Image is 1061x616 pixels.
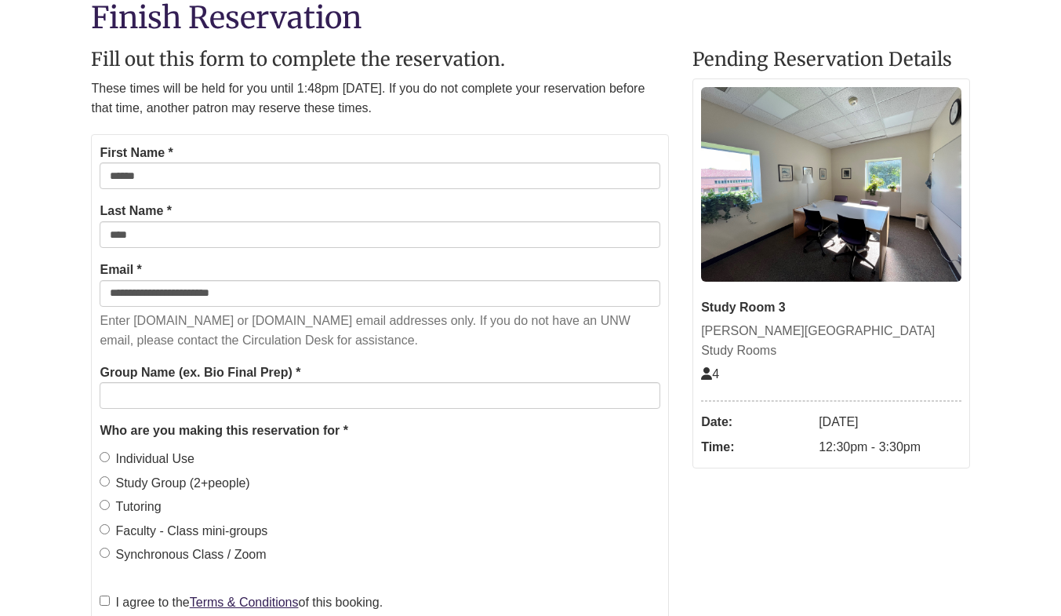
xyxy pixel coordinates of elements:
[701,435,811,460] dt: Time:
[100,473,249,494] label: Study Group (2+people)
[100,521,267,541] label: Faculty - Class mini-groups
[701,321,961,361] div: [PERSON_NAME][GEOGRAPHIC_DATA] Study Rooms
[91,49,669,70] h2: Fill out this form to complete the reservation.
[100,524,110,534] input: Faculty - Class mini-groups
[701,297,961,318] div: Study Room 3
[100,449,194,469] label: Individual Use
[100,421,660,441] legend: Who are you making this reservation for *
[100,452,110,462] input: Individual Use
[100,201,172,221] label: Last Name *
[819,410,961,435] dd: [DATE]
[100,497,161,517] label: Tutoring
[100,311,660,351] p: Enter [DOMAIN_NAME] or [DOMAIN_NAME] email addresses only. If you do not have an UNW email, pleas...
[100,143,173,163] label: First Name *
[100,363,300,383] label: Group Name (ex. Bio Final Prep) *
[701,410,811,435] dt: Date:
[91,1,969,34] h1: Finish Reservation
[692,49,969,70] h2: Pending Reservation Details
[100,260,141,280] label: Email *
[100,592,383,613] label: I agree to the of this booking.
[91,78,669,118] p: These times will be held for you until 1:48pm [DATE]. If you do not complete your reservation bef...
[701,87,961,282] img: Study Room 3
[100,596,110,606] input: I agree to theTerms & Conditionsof this booking.
[701,367,719,381] span: The capacity of this space
[100,545,266,565] label: Synchronous Class / Zoom
[190,596,299,609] a: Terms & Conditions
[100,476,110,487] input: Study Group (2+people)
[100,548,110,558] input: Synchronous Class / Zoom
[100,500,110,510] input: Tutoring
[819,435,961,460] dd: 12:30pm - 3:30pm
